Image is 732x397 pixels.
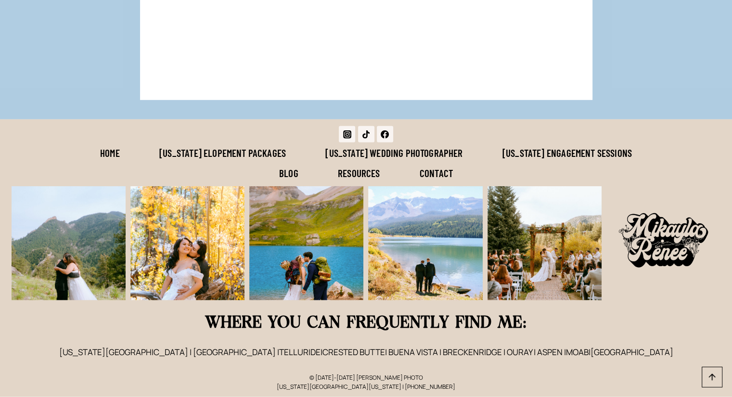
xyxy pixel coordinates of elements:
[205,315,527,331] strong: WHERE YOU CAN FREQUENTLY FIND ME:
[67,373,665,391] p: © [DATE]-[DATE] [PERSON_NAME] PHOTO [US_STATE][GEOGRAPHIC_DATA][US_STATE] | [PHONE_NUMBER]
[339,126,355,142] a: Instagram
[306,142,483,163] a: [US_STATE] Wedding Photographer
[702,367,722,387] a: Scroll to top
[377,126,393,142] a: Facebook
[259,163,318,183] a: Blog
[67,142,665,183] nav: Footer Navigation
[80,142,140,163] a: Home
[400,163,473,183] a: Contact
[12,346,720,359] p: [US_STATE][GEOGRAPHIC_DATA] | [GEOGRAPHIC_DATA] | | | BUENA VISTA | BRECKENRIDGE | OURAY | ASPEN | |
[591,346,673,358] a: [GEOGRAPHIC_DATA]
[483,142,652,163] a: [US_STATE] Engagement Sessions
[140,142,306,163] a: [US_STATE] Elopement Packages
[279,346,321,358] a: TELLURIDE
[566,346,589,358] a: MOAB
[322,346,385,358] a: CRESTED BUTTE
[358,126,374,142] a: TikTok
[318,163,400,183] a: Resources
